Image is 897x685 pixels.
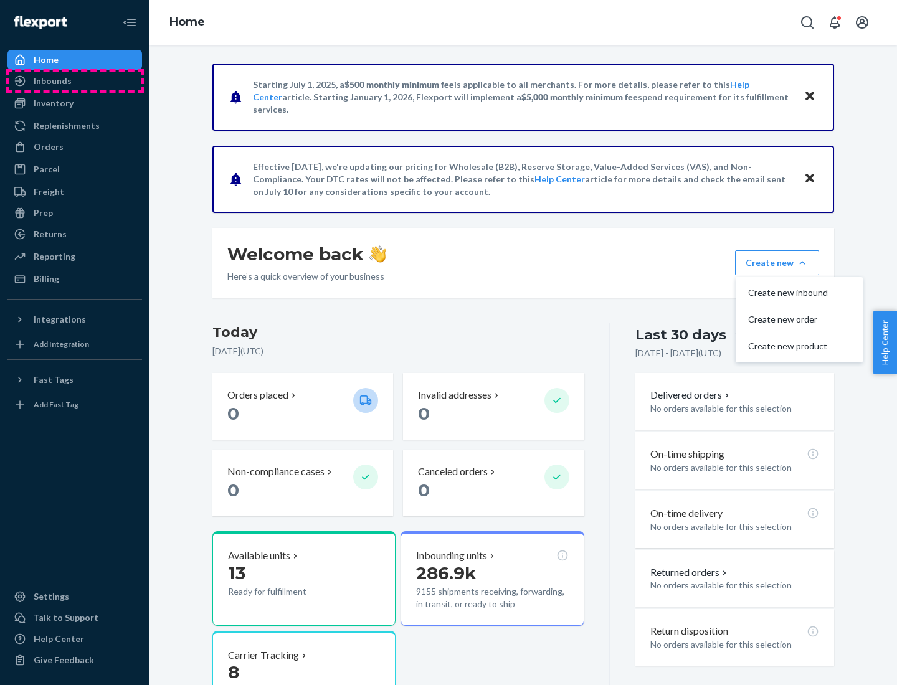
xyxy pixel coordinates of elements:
[34,633,84,645] div: Help Center
[802,88,818,106] button: Close
[534,174,585,184] a: Help Center
[7,137,142,157] a: Orders
[253,161,792,198] p: Effective [DATE], we're updating our pricing for Wholesale (B2B), Reserve Storage, Value-Added Se...
[850,10,875,35] button: Open account menu
[748,288,828,297] span: Create new inbound
[34,313,86,326] div: Integrations
[650,579,819,592] p: No orders available for this selection
[7,650,142,670] button: Give Feedback
[403,373,584,440] button: Invalid addresses 0
[228,661,239,683] span: 8
[650,565,729,580] button: Returned orders
[228,585,343,598] p: Ready for fulfillment
[227,403,239,424] span: 0
[7,370,142,390] button: Fast Tags
[7,116,142,136] a: Replenishments
[369,245,386,263] img: hand-wave emoji
[7,395,142,415] a: Add Fast Tag
[650,461,819,474] p: No orders available for this selection
[7,71,142,91] a: Inbounds
[227,479,239,501] span: 0
[7,224,142,244] a: Returns
[228,562,245,583] span: 13
[735,250,819,275] button: Create newCreate new inboundCreate new orderCreate new product
[738,306,860,333] button: Create new order
[748,342,828,351] span: Create new product
[212,323,584,342] h3: Today
[403,450,584,516] button: Canceled orders 0
[748,315,828,324] span: Create new order
[418,388,491,402] p: Invalid addresses
[822,10,847,35] button: Open notifications
[738,333,860,360] button: Create new product
[650,388,732,402] button: Delivered orders
[159,4,215,40] ol: breadcrumbs
[635,325,726,344] div: Last 30 days
[635,347,721,359] p: [DATE] - [DATE] ( UTC )
[7,269,142,289] a: Billing
[34,374,74,386] div: Fast Tags
[34,228,67,240] div: Returns
[34,186,64,198] div: Freight
[34,250,75,263] div: Reporting
[344,79,454,90] span: $500 monthly minimum fee
[212,450,393,516] button: Non-compliance cases 0
[227,388,288,402] p: Orders placed
[7,182,142,202] a: Freight
[34,399,78,410] div: Add Fast Tag
[873,311,897,374] button: Help Center
[34,273,59,285] div: Billing
[7,50,142,70] a: Home
[34,120,100,132] div: Replenishments
[795,10,820,35] button: Open Search Box
[7,608,142,628] a: Talk to Support
[228,549,290,563] p: Available units
[418,479,430,501] span: 0
[650,447,724,461] p: On-time shipping
[802,170,818,188] button: Close
[401,531,584,626] button: Inbounding units286.9k9155 shipments receiving, forwarding, in transit, or ready to ship
[738,280,860,306] button: Create new inbound
[34,54,59,66] div: Home
[227,465,325,479] p: Non-compliance cases
[7,247,142,267] a: Reporting
[227,270,386,283] p: Here’s a quick overview of your business
[212,345,584,357] p: [DATE] ( UTC )
[416,549,487,563] p: Inbounding units
[228,648,299,663] p: Carrier Tracking
[117,10,142,35] button: Close Navigation
[34,654,94,666] div: Give Feedback
[34,75,72,87] div: Inbounds
[34,207,53,219] div: Prep
[14,16,67,29] img: Flexport logo
[416,562,477,583] span: 286.9k
[7,309,142,329] button: Integrations
[212,373,393,440] button: Orders placed 0
[650,402,819,415] p: No orders available for this selection
[418,403,430,424] span: 0
[34,141,64,153] div: Orders
[650,638,819,651] p: No orders available for this selection
[7,629,142,649] a: Help Center
[7,334,142,354] a: Add Integration
[7,159,142,179] a: Parcel
[650,506,723,521] p: On-time delivery
[253,78,792,116] p: Starting July 1, 2025, a is applicable to all merchants. For more details, please refer to this a...
[212,531,396,626] button: Available units13Ready for fulfillment
[34,97,74,110] div: Inventory
[521,92,638,102] span: $5,000 monthly minimum fee
[7,203,142,223] a: Prep
[7,93,142,113] a: Inventory
[7,587,142,607] a: Settings
[34,612,98,624] div: Talk to Support
[34,163,60,176] div: Parcel
[34,590,69,603] div: Settings
[650,521,819,533] p: No orders available for this selection
[418,465,488,479] p: Canceled orders
[416,585,568,610] p: 9155 shipments receiving, forwarding, in transit, or ready to ship
[227,243,386,265] h1: Welcome back
[169,15,205,29] a: Home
